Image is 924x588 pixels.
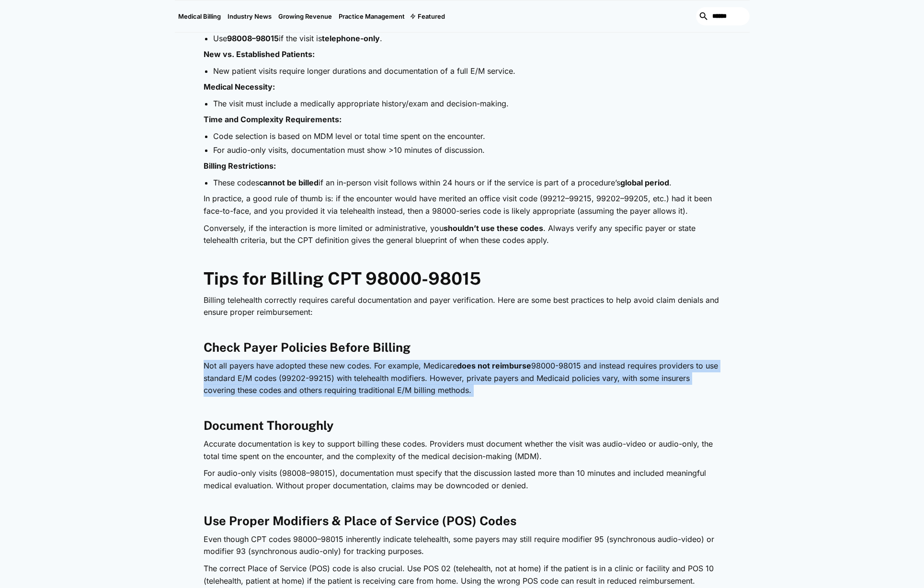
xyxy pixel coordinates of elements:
div: Featured [418,12,445,20]
strong: Time and Complexity Requirements: [204,115,342,124]
strong: cannot be billed [259,178,319,187]
p: ‍ [204,252,721,264]
strong: Check Payer Policies Before Billing [204,340,411,355]
a: Medical Billing [175,0,224,32]
li: These codes if an in-person visit follows within 24 hours or if the service is part of a procedur... [213,177,721,188]
li: For audio-only visits, documentation must show >10 minutes of discussion. [213,145,721,155]
p: The correct Place of Service (POS) code is also crucial. Use POS 02 (telehealth, not at home) if ... [204,563,721,587]
li: Code selection is based on MDM level or total time spent on the encounter. [213,131,721,141]
li: Use if the visit is . [213,33,721,44]
strong: New vs. Established Patients: [204,49,315,59]
p: ‍ [204,402,721,414]
strong: Medical Necessity: [204,82,275,92]
a: Growing Revenue [275,0,335,32]
a: Practice Management [335,0,408,32]
strong: shouldn’t use these codes [444,223,543,233]
div: Featured [408,0,448,32]
strong: Use Proper Modifiers & Place of Service (POS) Codes [204,514,516,528]
strong: Billing Restrictions: [204,161,276,171]
p: For audio-only visits (98008–98015), documentation must specify that the discussion lasted more t... [204,467,721,492]
strong: 98008–98015 [227,34,279,43]
strong: Document Thoroughly [204,418,333,433]
a: Industry News [224,0,275,32]
p: Accurate documentation is key to support billing these codes. Providers must document whether the... [204,438,721,462]
p: Even though CPT codes 98000–98015 inherently indicate telehealth, some payers may still require m... [204,533,721,558]
p: ‍ [204,496,721,509]
li: New patient visits require longer durations and documentation of a full E/M service. [213,66,721,76]
strong: Tips for Billing CPT 98000-98015 [204,268,481,288]
strong: telephone-only [322,34,380,43]
p: ‍ [204,323,721,336]
p: Conversely, if the interaction is more limited or administrative, you . Always verify any specifi... [204,222,721,247]
li: The visit must include a medically appropriate history/exam and decision-making. [213,98,721,109]
p: Billing telehealth correctly requires careful documentation and payer verification. Here are some... [204,294,721,319]
p: In practice, a good rule of thumb is: if the encounter would have merited an office visit code (9... [204,193,721,217]
strong: does not reimburse [457,361,531,370]
p: Not all payers have adopted these new codes. For example, Medicare 98000-98015 and instead requir... [204,360,721,397]
strong: global period [620,178,669,187]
